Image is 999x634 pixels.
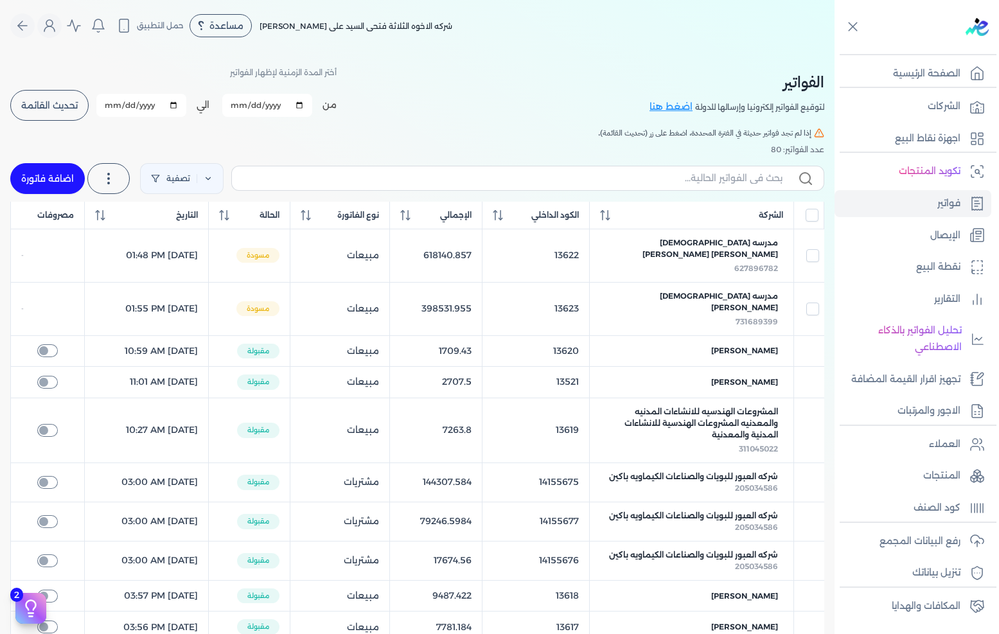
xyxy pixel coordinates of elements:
a: تنزيل بياناتك [835,559,991,586]
span: [PERSON_NAME] [711,345,778,357]
div: - [21,304,74,314]
a: الصفحة الرئيسية [835,60,991,87]
span: 205034586 [735,522,778,532]
button: 2 [15,593,46,624]
p: المكافات والهدايا [892,598,960,615]
td: [DATE] 01:55 PM [84,282,208,335]
p: كود الصنف [914,500,960,516]
span: مصروفات [37,209,74,221]
span: حمل التطبيق [137,20,184,31]
span: مدرسه [DEMOGRAPHIC_DATA] [PERSON_NAME] [605,290,778,313]
td: 13622 [482,229,590,282]
span: شركه العبور للبويات والصناعات الكيماويه باكين [609,471,778,482]
a: الإيصال [835,222,991,249]
span: مدرسه [DEMOGRAPHIC_DATA] [PERSON_NAME] [PERSON_NAME] [605,237,778,260]
a: الاجور والمرتبات [835,398,991,425]
div: عدد الفواتير: 80 [10,144,824,155]
span: الشركة [759,209,783,221]
p: الصفحة الرئيسية [893,66,960,82]
a: كود الصنف [835,495,991,522]
button: تحديث القائمة [10,90,89,121]
div: - [21,251,74,261]
h2: الفواتير [650,71,824,94]
p: تجهيز اقرار القيمة المضافة [851,371,960,388]
td: 13623 [482,282,590,335]
span: 2 [10,588,23,602]
img: logo [966,18,989,36]
a: نقطة البيع [835,254,991,281]
p: الشركات [928,98,960,115]
span: مساعدة [209,21,243,30]
span: [PERSON_NAME] [711,376,778,388]
span: إذا لم تجد فواتير حديثة في الفترة المحددة، اضغط على زر (تحديث القائمة). [598,127,811,139]
span: شركه الاخوه الثلاثة فتحى السيد على [PERSON_NAME] [260,21,452,31]
label: الي [197,98,209,112]
a: العملاء [835,431,991,458]
p: المنتجات [923,468,960,484]
input: بحث في الفواتير الحالية... [242,172,782,185]
p: لتوقيع الفواتير إلكترونيا وإرسالها للدولة [695,99,824,116]
span: مسودة [236,301,279,317]
td: مبيعات [290,282,390,335]
a: التقارير [835,286,991,313]
td: 398531.955 [390,282,482,335]
span: 205034586 [735,561,778,571]
p: الإيصال [930,227,960,244]
span: شركه العبور للبويات والصناعات الكيماويه باكين [609,549,778,561]
p: فواتير [937,195,960,212]
a: فواتير [835,190,991,217]
p: الاجور والمرتبات [897,403,960,419]
span: الحالة [260,209,279,221]
span: 731689399 [736,317,778,326]
span: التاريخ [176,209,198,221]
a: اجهزة نقاط البيع [835,125,991,152]
span: الكود الداخلي [531,209,579,221]
button: حمل التطبيق [113,15,187,37]
p: اجهزة نقاط البيع [895,130,960,147]
a: اضغط هنا [650,100,695,114]
span: 205034586 [735,483,778,493]
a: تكويد المنتجات [835,158,991,185]
p: نقطة البيع [916,259,960,276]
td: مبيعات [290,229,390,282]
a: الشركات [835,93,991,120]
td: [DATE] 01:48 PM [84,229,208,282]
label: من [323,98,337,112]
p: التقارير [934,291,960,308]
p: رفع البيانات المجمع [880,533,960,550]
p: العملاء [929,436,960,453]
a: رفع البيانات المجمع [835,528,991,555]
span: مسودة [236,248,279,263]
span: 627896782 [734,263,778,273]
a: تجهيز اقرار القيمة المضافة [835,366,991,393]
span: شركه العبور للبويات والصناعات الكيماويه باكين [609,510,778,522]
a: اضافة فاتورة [10,163,85,194]
a: المنتجات [835,462,991,489]
span: نوع الفاتورة [337,209,379,221]
span: 311045022 [739,444,778,453]
a: المكافات والهدايا [835,593,991,620]
span: المشروعات الهندسيه للانشاءات المدنيه والمعدنيه المشروعات الهندسية للانشاءات المدنية والمعدنية [605,406,778,441]
a: تصفية [140,163,224,194]
p: تكويد المنتجات [899,163,960,180]
a: تحليل الفواتير بالذكاء الاصطناعي [835,317,991,360]
span: [PERSON_NAME] [711,621,778,633]
div: مساعدة [190,14,252,37]
span: [PERSON_NAME] [711,590,778,602]
p: أختر المدة الزمنية لإظهار الفواتير [230,64,337,81]
p: تحليل الفواتير بالذكاء الاصطناعي [841,322,962,355]
span: الإجمالي [440,209,472,221]
p: تنزيل بياناتك [912,565,960,581]
td: 618140.857 [390,229,482,282]
span: تحديث القائمة [21,101,78,110]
